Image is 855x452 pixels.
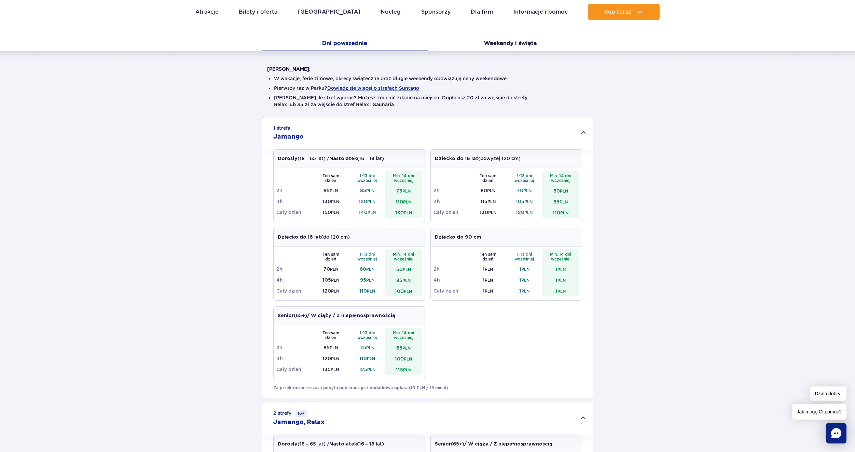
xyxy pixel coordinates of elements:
[523,188,532,193] small: PLN
[349,353,386,364] td: 110
[276,364,313,375] td: Cały dzień
[524,199,533,204] small: PLN
[273,418,325,426] h2: Jamango, Relax
[506,285,543,296] td: 1
[274,85,581,91] li: Pierwszy raz w Parku?
[278,313,294,318] strong: Senior
[367,288,375,294] small: PLN
[485,278,493,283] small: PLN
[435,235,481,240] strong: Dziecko do 90 cm
[826,423,846,443] div: Chat
[385,264,422,274] td: 50
[588,4,660,20] button: Kup teraz
[273,125,290,131] small: 1 strefa
[313,196,349,207] td: 130
[433,274,470,285] td: 4h
[385,207,422,218] td: 130
[349,207,386,218] td: 140
[521,278,529,283] small: PLN
[367,199,375,204] small: PLN
[470,185,506,196] td: 80
[485,288,493,294] small: PLN
[470,171,506,185] th: Ten sam dzień
[349,342,386,353] td: 75
[313,353,349,364] td: 120
[273,133,304,141] h2: Jamango
[276,274,313,285] td: 4h
[435,155,521,162] p: (powyżej 120 cm)
[464,442,552,447] strong: / W ciąży / Z niepełnosprawnością
[521,288,529,294] small: PLN
[349,185,386,196] td: 85
[560,188,568,194] small: PLN
[557,289,566,294] small: PLN
[278,155,384,162] p: (18 – 65 lat) / (16 – 18 lat)
[470,207,506,218] td: 130
[330,188,338,193] small: PLN
[433,185,470,196] td: 2h
[367,356,375,361] small: PLN
[428,37,593,51] button: Weekendy i święta
[329,156,357,161] strong: Nastolatek
[404,289,412,294] small: PLN
[385,285,422,296] td: 100
[313,185,349,196] td: 95
[542,185,579,196] td: 60
[810,386,846,401] span: Dzień dobry!
[381,4,401,20] a: Nocleg
[470,196,506,207] td: 115
[560,210,568,215] small: PLN
[542,285,579,296] td: 1
[471,4,493,20] a: Dla firm
[433,196,470,207] td: 4h
[404,210,412,215] small: PLN
[385,185,422,196] td: 75
[366,278,374,283] small: PLN
[542,249,579,264] th: Min. 14 dni wcześniej
[433,285,470,296] td: Cały dzień
[267,66,311,72] strong: [PERSON_NAME]:
[402,345,411,351] small: PLN
[278,312,395,319] p: (65+)
[488,210,496,215] small: PLN
[331,278,339,283] small: PLN
[331,356,339,361] small: PLN
[385,249,422,264] th: Min. 14 dni wcześniej
[278,235,321,240] strong: Dziecko do 16 lat
[385,274,422,285] td: 85
[274,75,581,82] li: W wakacje, ferie zimowe, okresy świąteczne oraz długie weekendy obowiązują ceny weekendowe.
[604,9,631,15] span: Kup teraz
[403,267,411,272] small: PLN
[349,171,386,185] th: 1-13 dni wcześniej
[524,210,533,215] small: PLN
[366,188,374,193] small: PLN
[402,278,411,283] small: PLN
[385,196,422,207] td: 110
[542,264,579,274] td: 1
[470,249,506,264] th: Ten sam dzień
[506,274,543,285] td: 1
[385,364,422,375] td: 115
[262,37,428,51] button: Dni powszednie
[470,264,506,274] td: 1
[278,440,384,448] p: (18 – 65 lat) / (16 – 18 lat)
[276,207,313,218] td: Cały dzień
[313,328,349,342] th: Ten sam dzień
[313,171,349,185] th: Ten sam dzień
[307,313,395,318] strong: / W ciąży / Z niepełnosprawnością
[349,196,386,207] td: 120
[487,188,495,193] small: PLN
[313,342,349,353] td: 85
[435,442,451,447] strong: Senior
[239,4,277,20] a: Bilety i oferta
[792,404,846,420] span: Jak mogę Ci pomóc?
[349,249,386,264] th: 1-13 dni wcześniej
[485,267,493,272] small: PLN
[313,364,349,375] td: 135
[521,267,529,272] small: PLN
[327,85,419,91] button: Dowiedz się więcej o strefach Suntago
[313,207,349,218] td: 150
[435,156,478,161] strong: Dziecko do 16 lat
[404,356,412,362] small: PLN
[313,274,349,285] td: 105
